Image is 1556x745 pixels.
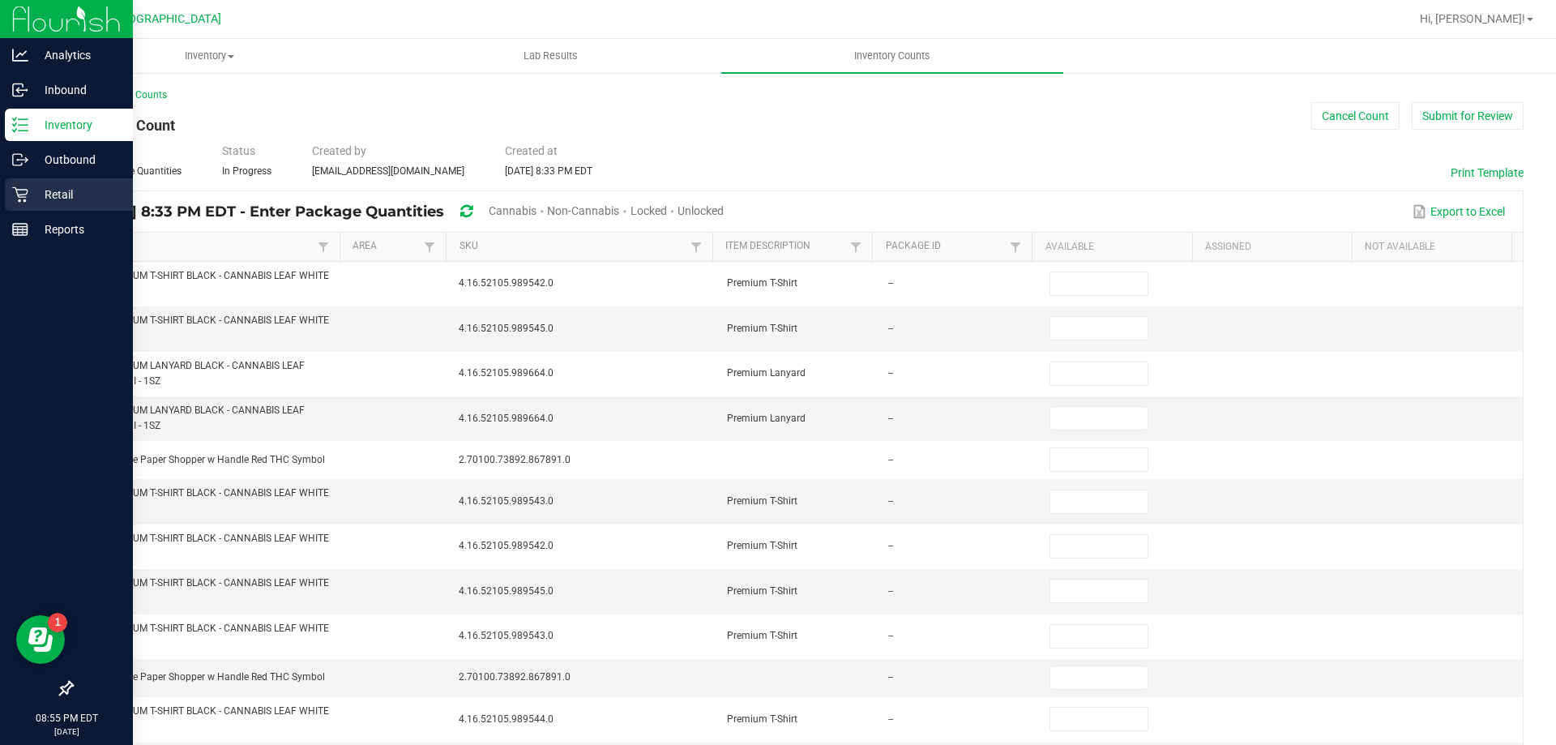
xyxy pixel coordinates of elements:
[16,615,65,664] iframe: Resource center
[888,540,893,551] span: --
[353,240,420,253] a: AreaSortable
[28,115,126,135] p: Inventory
[888,495,893,507] span: --
[222,165,271,177] span: In Progress
[83,487,329,514] span: SW - PREMIUM T-SHIRT BLACK - CANNABIS LEAF WHITE - UNI - MED
[459,413,554,424] span: 4.16.52105.989664.0
[505,144,558,157] span: Created at
[83,454,325,465] span: SBag - White Paper Shopper w Handle Red THC Symbol
[28,80,126,100] p: Inbound
[1192,233,1352,262] th: Assigned
[727,413,806,424] span: Premium Lanyard
[727,713,797,725] span: Premium T-Shirt
[12,82,28,98] inline-svg: Inbound
[727,585,797,597] span: Premium T-Shirt
[39,39,380,73] a: Inventory
[28,185,126,204] p: Retail
[83,577,329,604] span: SW - PREMIUM T-SHIRT BLACK - CANNABIS LEAF WHITE - UNI - XLG
[631,204,667,217] span: Locked
[489,204,536,217] span: Cannabis
[459,540,554,551] span: 4.16.52105.989542.0
[83,705,329,732] span: SW - PREMIUM T-SHIRT BLACK - CANNABIS LEAF WHITE - UNI - SML
[1412,102,1524,130] button: Submit for Review
[547,204,619,217] span: Non-Cannabis
[7,711,126,726] p: 08:55 PM EDT
[83,360,305,387] span: SW - PREMIUM LANYARD BLACK - CANNABIS LEAF WHITE - UNI - 1SZ
[7,726,126,738] p: [DATE]
[888,454,893,465] span: --
[87,240,314,253] a: ItemSortable
[727,495,797,507] span: Premium T-Shirt
[727,277,797,289] span: Premium T-Shirt
[888,630,893,641] span: --
[84,197,736,227] div: [DATE] 8:33 PM EDT - Enter Package Quantities
[1420,12,1525,25] span: Hi, [PERSON_NAME]!
[83,671,325,683] span: SBag - White Paper Shopper w Handle Red THC Symbol
[459,671,571,683] span: 2.70100.73892.867891.0
[83,533,329,559] span: SW - PREMIUM T-SHIRT BLACK - CANNABIS LEAF WHITE - UNI - LRG
[888,585,893,597] span: --
[846,237,866,257] a: Filter
[1451,165,1524,181] button: Print Template
[459,277,554,289] span: 4.16.52105.989542.0
[459,495,554,507] span: 4.16.52105.989543.0
[888,323,893,334] span: --
[460,240,686,253] a: SKUSortable
[28,220,126,239] p: Reports
[459,454,571,465] span: 2.70100.73892.867891.0
[314,237,333,257] a: Filter
[721,39,1062,73] a: Inventory Counts
[12,152,28,168] inline-svg: Outbound
[110,12,221,26] span: [GEOGRAPHIC_DATA]
[12,47,28,63] inline-svg: Analytics
[459,585,554,597] span: 4.16.52105.989545.0
[727,630,797,641] span: Premium T-Shirt
[888,367,893,379] span: --
[83,315,329,341] span: SW - PREMIUM T-SHIRT BLACK - CANNABIS LEAF WHITE - UNI - XLG
[502,49,600,63] span: Lab Results
[459,630,554,641] span: 4.16.52105.989543.0
[1352,233,1511,262] th: Not Available
[886,240,1007,253] a: Package IdSortable
[48,613,67,632] iframe: Resource center unread badge
[686,237,706,257] a: Filter
[1311,102,1400,130] button: Cancel Count
[678,204,724,217] span: Unlocked
[727,367,806,379] span: Premium Lanyard
[832,49,952,63] span: Inventory Counts
[420,237,439,257] a: Filter
[1006,237,1025,257] a: Filter
[380,39,721,73] a: Lab Results
[459,713,554,725] span: 4.16.52105.989544.0
[12,117,28,133] inline-svg: Inventory
[888,277,893,289] span: --
[888,413,893,424] span: --
[83,623,329,649] span: SW - PREMIUM T-SHIRT BLACK - CANNABIS LEAF WHITE - UNI - MED
[222,144,255,157] span: Status
[312,165,464,177] span: [EMAIL_ADDRESS][DOMAIN_NAME]
[12,186,28,203] inline-svg: Retail
[28,45,126,65] p: Analytics
[725,240,846,253] a: Item DescriptionSortable
[1409,198,1509,225] button: Export to Excel
[727,323,797,334] span: Premium T-Shirt
[1032,233,1191,262] th: Available
[727,540,797,551] span: Premium T-Shirt
[459,367,554,379] span: 4.16.52105.989664.0
[888,713,893,725] span: --
[83,270,329,297] span: SW - PREMIUM T-SHIRT BLACK - CANNABIS LEAF WHITE - UNI - LRG
[12,221,28,238] inline-svg: Reports
[312,144,366,157] span: Created by
[888,671,893,683] span: --
[40,49,379,63] span: Inventory
[83,405,305,431] span: SW - PREMIUM LANYARD BLACK - CANNABIS LEAF WHITE - UNI - 1SZ
[505,165,592,177] span: [DATE] 8:33 PM EDT
[459,323,554,334] span: 4.16.52105.989545.0
[28,150,126,169] p: Outbound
